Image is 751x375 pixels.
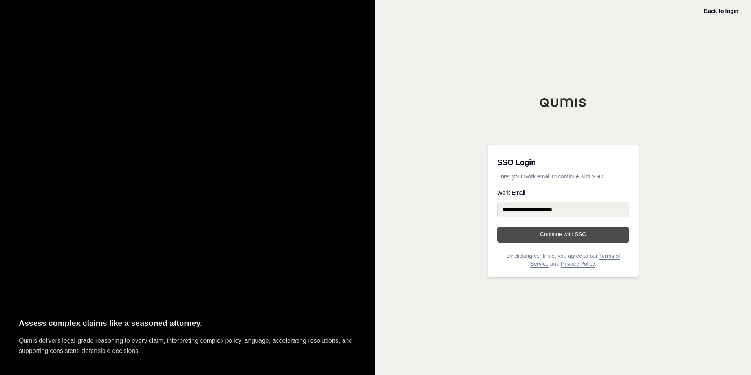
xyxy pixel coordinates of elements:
[497,173,629,180] p: Enter your work email to continue with SSO
[19,317,357,330] p: Assess complex claims like a seasoned attorney.
[704,8,738,14] a: Back to login
[497,227,629,243] button: Continue with SSO
[540,98,587,107] img: Qumis
[497,154,629,170] h3: SSO Login
[19,336,357,356] p: Qumis delivers legal-grade reasoning to every claim, interpreting complex policy language, accele...
[561,261,595,267] a: Privacy Policy
[497,190,629,195] label: Work Email
[497,252,629,268] p: By clicking continue, you agree to our and .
